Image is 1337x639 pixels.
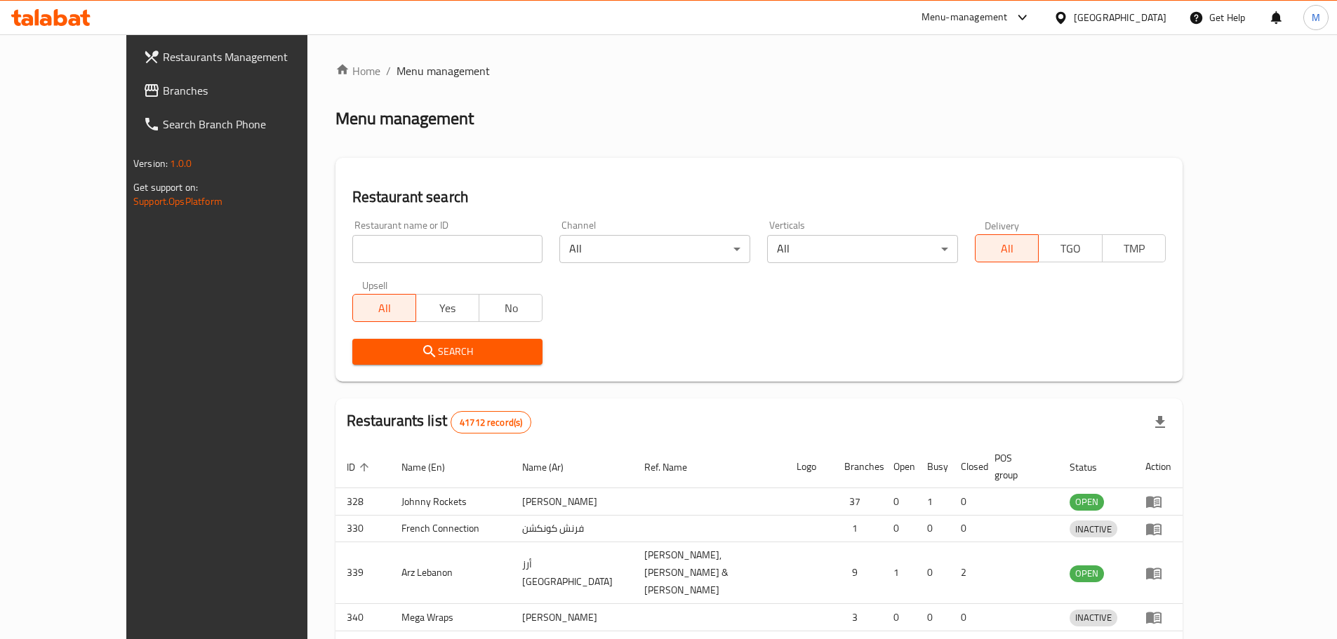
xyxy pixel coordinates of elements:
[950,515,983,542] td: 0
[995,450,1042,483] span: POS group
[985,220,1020,230] label: Delivery
[1102,234,1166,262] button: TMP
[397,62,490,79] span: Menu management
[922,9,1008,26] div: Menu-management
[1038,234,1102,262] button: TGO
[1070,521,1117,537] span: INACTIVE
[882,445,916,488] th: Open
[352,187,1166,208] h2: Restaurant search
[364,343,532,361] span: Search
[1044,238,1096,259] span: TGO
[833,445,882,488] th: Branches
[1070,610,1117,626] div: INACTIVE
[163,48,338,65] span: Restaurants Management
[916,542,950,604] td: 0
[401,459,463,476] span: Name (En)
[882,488,916,516] td: 0
[882,515,916,542] td: 0
[916,445,950,488] th: Busy
[950,488,983,516] td: 0
[335,62,380,79] a: Home
[1145,565,1171,581] div: Menu
[916,515,950,542] td: 0
[785,445,833,488] th: Logo
[833,515,882,542] td: 1
[559,235,750,263] div: All
[386,62,391,79] li: /
[1143,405,1177,439] div: Export file
[347,459,373,476] span: ID
[833,604,882,631] td: 3
[833,542,882,604] td: 9
[352,235,543,263] input: Search for restaurant name or ID..
[511,488,633,516] td: [PERSON_NAME]
[485,298,537,318] span: No
[133,154,168,173] span: Version:
[1145,609,1171,626] div: Menu
[479,294,543,322] button: No
[390,515,512,542] td: French Connection
[916,488,950,516] td: 1
[163,116,338,133] span: Search Branch Phone
[1134,445,1183,488] th: Action
[1145,520,1171,537] div: Menu
[1070,459,1115,476] span: Status
[335,107,474,130] h2: Menu management
[390,604,512,631] td: Mega Wraps
[335,604,390,631] td: 340
[335,542,390,604] td: 339
[347,410,532,433] h2: Restaurants list
[1070,494,1104,510] span: OPEN
[133,192,222,210] a: Support.OpsPlatform
[975,234,1039,262] button: All
[1312,10,1320,25] span: M
[633,542,785,604] td: [PERSON_NAME],[PERSON_NAME] & [PERSON_NAME]
[950,542,983,604] td: 2
[335,488,390,516] td: 328
[1070,494,1104,511] div: OPEN
[132,74,350,107] a: Branches
[511,542,633,604] td: أرز [GEOGRAPHIC_DATA]
[422,298,474,318] span: Yes
[451,411,531,433] div: Total records count
[1074,10,1166,25] div: [GEOGRAPHIC_DATA]
[335,515,390,542] td: 330
[352,294,416,322] button: All
[1070,565,1104,581] span: OPEN
[767,235,958,263] div: All
[1108,238,1160,259] span: TMP
[1070,610,1117,626] span: INACTIVE
[390,488,512,516] td: Johnny Rockets
[1145,493,1171,510] div: Menu
[511,515,633,542] td: فرنش كونكشن
[390,542,512,604] td: Arz Lebanon
[644,459,705,476] span: Ref. Name
[981,238,1033,259] span: All
[133,178,198,196] span: Get support on:
[170,154,192,173] span: 1.0.0
[511,604,633,631] td: [PERSON_NAME]
[882,604,916,631] td: 0
[362,280,388,290] label: Upsell
[352,339,543,365] button: Search
[833,488,882,516] td: 37
[359,298,411,318] span: All
[522,459,582,476] span: Name (Ar)
[415,294,479,322] button: Yes
[335,62,1183,79] nav: breadcrumb
[950,445,983,488] th: Closed
[916,604,950,631] td: 0
[132,40,350,74] a: Restaurants Management
[132,107,350,141] a: Search Branch Phone
[451,416,531,429] span: 41712 record(s)
[950,604,983,631] td: 0
[882,542,916,604] td: 1
[163,82,338,99] span: Branches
